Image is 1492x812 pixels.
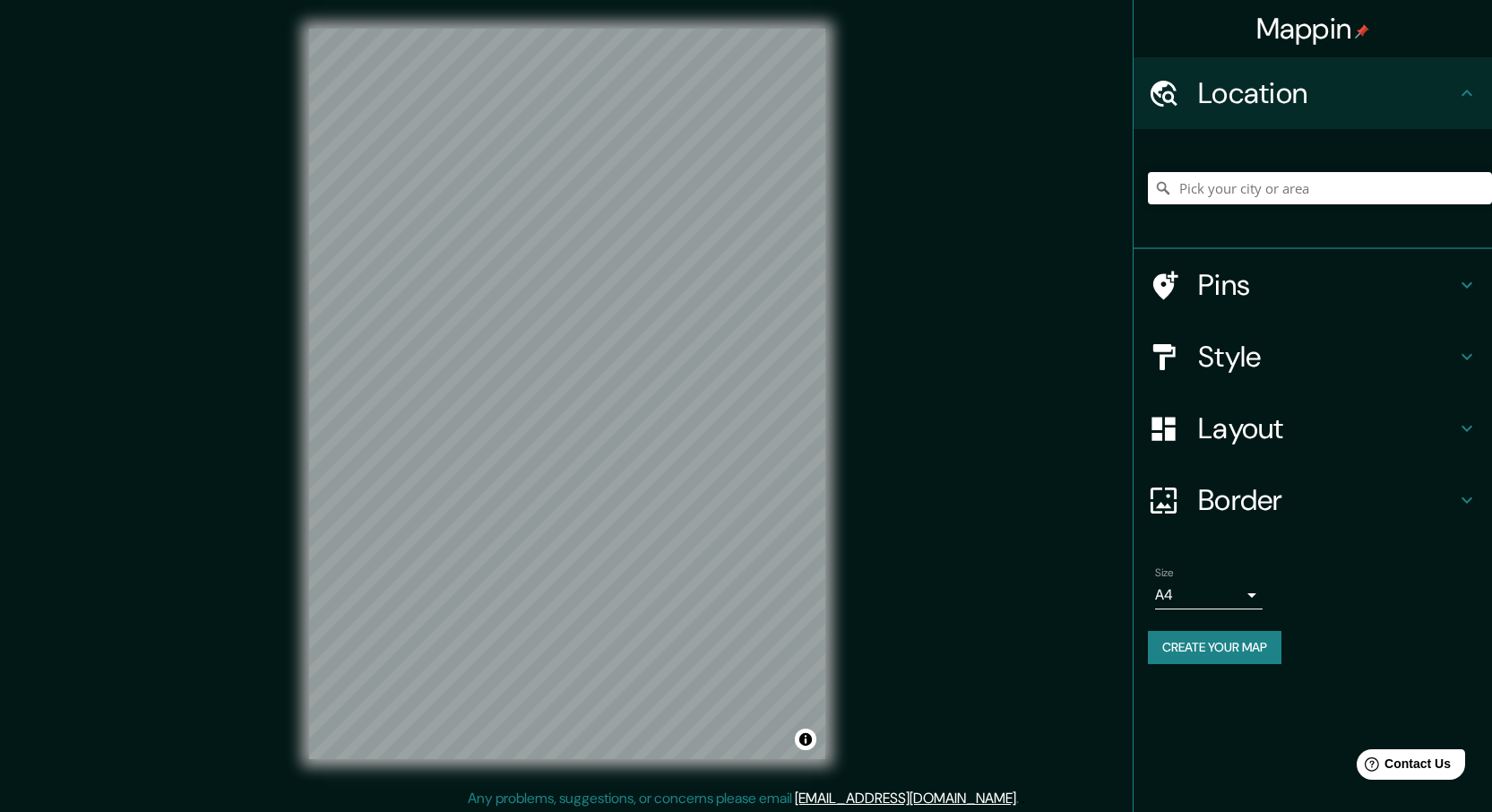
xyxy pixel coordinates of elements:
[1256,11,1370,47] h4: Mappin
[1155,581,1263,609] div: A4
[1019,788,1022,809] div: .
[1022,788,1025,809] div: .
[1148,631,1281,664] button: Create your map
[1155,566,1174,581] label: Size
[1198,482,1456,518] h4: Border
[1355,24,1369,39] img: pin-icon.png
[1198,267,1456,303] h4: Pins
[1134,464,1492,536] div: Border
[1198,339,1456,375] h4: Style
[795,729,816,750] button: Toggle attribution
[1134,321,1492,393] div: Style
[1332,742,1472,792] iframe: Help widget launcher
[309,29,825,759] canvas: Map
[1198,410,1456,446] h4: Layout
[1134,249,1492,321] div: Pins
[468,788,1019,809] p: Any problems, suggestions, or concerns please email .
[1134,57,1492,129] div: Location
[1198,75,1456,111] h4: Location
[1148,172,1492,204] input: Pick your city or area
[1134,393,1492,464] div: Layout
[795,789,1016,808] a: [EMAIL_ADDRESS][DOMAIN_NAME]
